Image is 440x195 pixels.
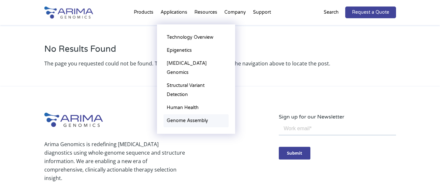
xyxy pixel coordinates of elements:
a: Human Health [163,101,229,114]
a: Structural Variant Detection [163,79,229,101]
a: Genome Assembly [163,114,229,127]
div: Widget de chat [407,164,440,195]
a: Request a Quote [345,7,396,18]
img: Arima-Genomics-logo [44,113,103,127]
p: Search [324,8,339,17]
p: Arima Genomics is redefining [MEDICAL_DATA] diagnostics using whole-genome sequence and structure... [44,140,185,182]
img: Arima-Genomics-logo [44,7,93,19]
p: The page you requested could not be found. Try refining your search, or use the navigation above ... [44,59,396,68]
h1: No Results Found [44,44,396,59]
iframe: Form 0 [279,121,396,164]
iframe: Chat Widget [407,164,440,195]
a: [MEDICAL_DATA] Genomics [163,57,229,79]
a: Epigenetics [163,44,229,57]
a: Technology Overview [163,31,229,44]
p: Sign up for our Newsletter [279,113,396,121]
